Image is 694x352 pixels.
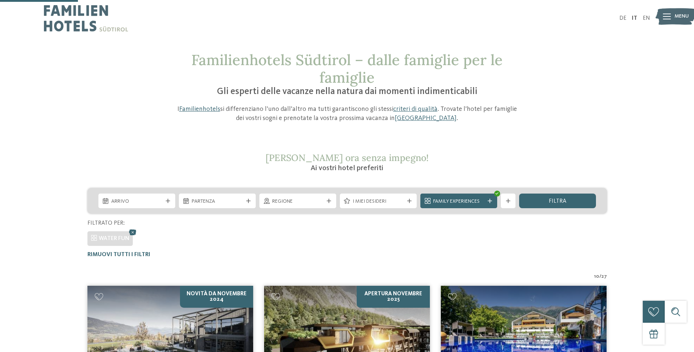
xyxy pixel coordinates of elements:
span: Familienhotels Südtirol – dalle famiglie per le famiglie [191,50,503,87]
span: filtra [549,198,566,204]
span: Family Experiences [433,198,484,205]
span: Filtrato per: [87,220,125,226]
span: / [599,273,601,280]
span: Regione [272,198,323,205]
span: Arrivo [111,198,162,205]
span: Ai vostri hotel preferiti [311,165,383,172]
span: Rimuovi tutti i filtri [87,252,150,258]
a: IT [632,15,637,21]
span: 10 [594,273,599,280]
span: Partenza [192,198,243,205]
a: DE [619,15,626,21]
a: EN [643,15,650,21]
span: WATER FUN [99,236,129,241]
span: 27 [601,273,607,280]
span: I miei desideri [353,198,404,205]
span: [PERSON_NAME] ora senza impegno! [266,152,429,164]
p: I si differenziano l’uno dall’altro ma tutti garantiscono gli stessi . Trovate l’hotel per famigl... [173,105,521,123]
a: Familienhotels [179,106,220,112]
a: [GEOGRAPHIC_DATA] [395,115,457,121]
span: Menu [675,13,689,20]
a: criteri di qualità [393,106,438,112]
span: Gli esperti delle vacanze nella natura dai momenti indimenticabili [217,87,477,96]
